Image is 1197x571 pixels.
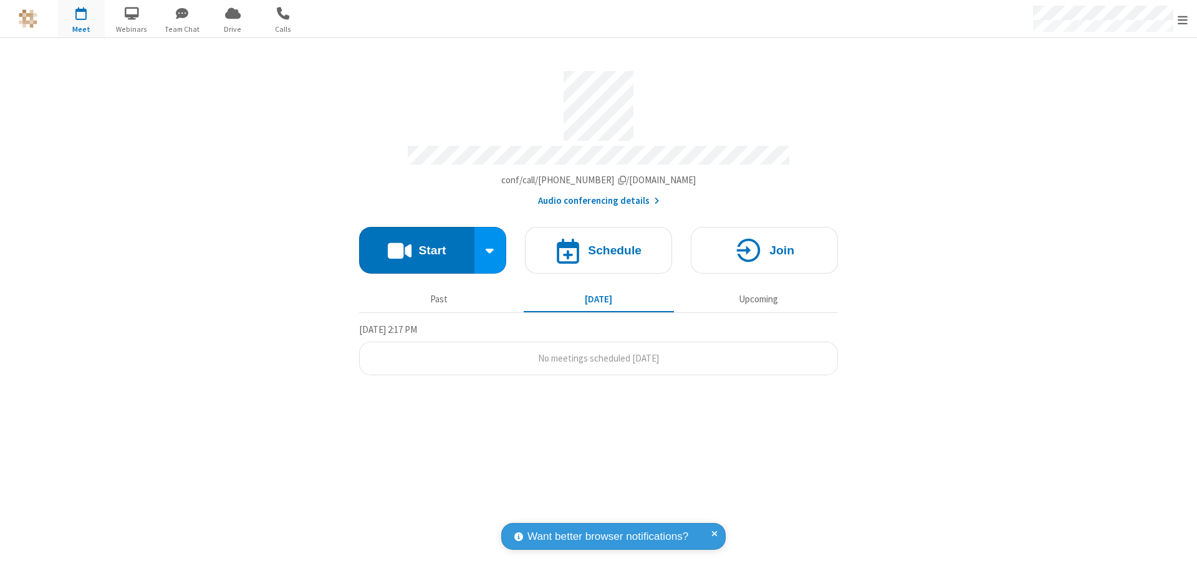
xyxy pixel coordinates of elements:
[588,244,642,256] h4: Schedule
[418,244,446,256] h4: Start
[209,24,256,35] span: Drive
[501,173,696,188] button: Copy my meeting room linkCopy my meeting room link
[359,322,838,376] section: Today's Meetings
[538,352,659,364] span: No meetings scheduled [DATE]
[683,287,834,311] button: Upcoming
[19,9,37,28] img: QA Selenium DO NOT DELETE OR CHANGE
[527,529,688,545] span: Want better browser notifications?
[364,287,514,311] button: Past
[159,24,206,35] span: Team Chat
[359,227,474,274] button: Start
[108,24,155,35] span: Webinars
[58,24,105,35] span: Meet
[691,227,838,274] button: Join
[525,227,672,274] button: Schedule
[538,194,660,208] button: Audio conferencing details
[501,174,696,186] span: Copy my meeting room link
[524,287,674,311] button: [DATE]
[359,62,838,208] section: Account details
[1166,539,1188,562] iframe: Chat
[474,227,507,274] div: Start conference options
[769,244,794,256] h4: Join
[260,24,307,35] span: Calls
[359,324,417,335] span: [DATE] 2:17 PM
